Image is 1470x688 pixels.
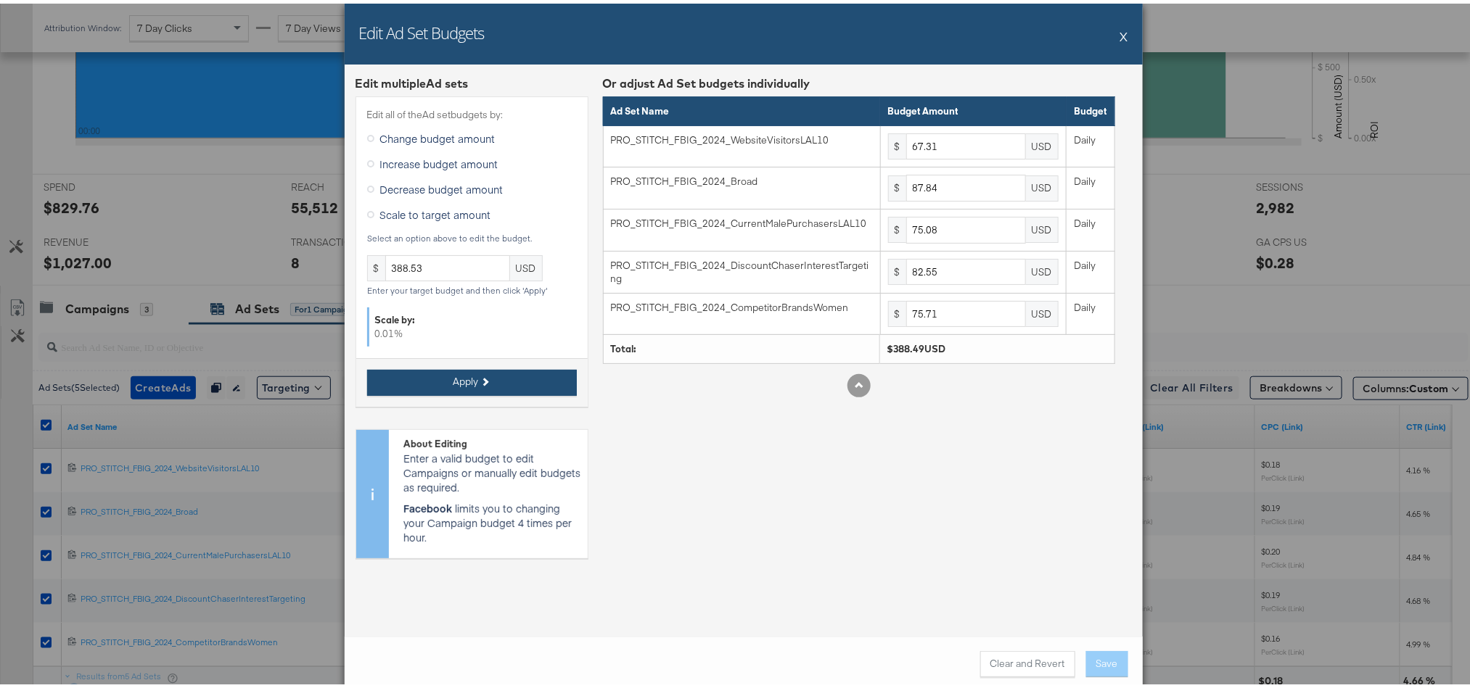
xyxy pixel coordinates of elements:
[888,130,906,156] div: $
[1026,297,1059,323] div: USD
[1067,122,1114,164] td: Daily
[1067,164,1114,206] td: Daily
[1067,289,1114,331] td: Daily
[611,130,872,144] div: PRO_STITCH_FBIG_2024_WebsiteVisitorsLAL10
[887,339,1107,352] div: $388.49USD
[367,366,577,392] button: Apply
[888,213,906,239] div: $
[611,297,872,311] div: PRO_STITCH_FBIG_2024_CompetitorBrandsWomen
[1026,172,1059,198] div: USD
[611,255,872,282] div: PRO_STITCH_FBIG_2024_DiscountChaserInterestTargeting
[603,94,880,123] th: Ad Set Name
[603,72,1115,88] div: Or adjust Ad Set budgets individually
[611,213,872,227] div: PRO_STITCH_FBIG_2024_CurrentMalePurchasersLAL10
[880,94,1067,123] th: Budget Amount
[888,172,906,198] div: $
[403,497,580,540] p: limits you to changing your Campaign budget 4 times per hour.
[359,18,485,40] h2: Edit Ad Set Budgets
[980,647,1075,674] button: Clear and Revert
[611,339,872,352] div: Total:
[888,297,906,323] div: $
[375,310,571,323] div: Scale by:
[380,178,504,193] span: Decrease budget amount
[1067,94,1114,123] th: Budget
[1120,18,1128,47] button: X
[356,72,588,88] div: Edit multiple Ad set s
[888,255,906,281] div: $
[367,104,577,118] label: Edit all of the Ad set budgets by:
[611,171,872,185] div: PRO_STITCH_FBIG_2024_Broad
[453,371,479,385] span: Apply
[367,282,577,292] div: Enter your target budget and then click 'Apply'
[1067,206,1114,248] td: Daily
[367,252,385,278] div: $
[367,230,577,240] div: Select an option above to edit the budget.
[403,497,452,511] strong: Facebook
[380,153,498,167] span: Increase budget amount
[367,304,577,342] div: 0.01 %
[403,434,580,447] div: About Editing
[1067,247,1114,289] td: Daily
[380,204,491,218] span: Scale to target amount
[1026,255,1059,281] div: USD
[1026,213,1059,239] div: USD
[403,447,580,490] p: Enter a valid budget to edit Campaigns or manually edit budgets as required.
[510,252,543,278] div: USD
[380,128,496,142] span: Change budget amount
[1026,130,1059,156] div: USD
